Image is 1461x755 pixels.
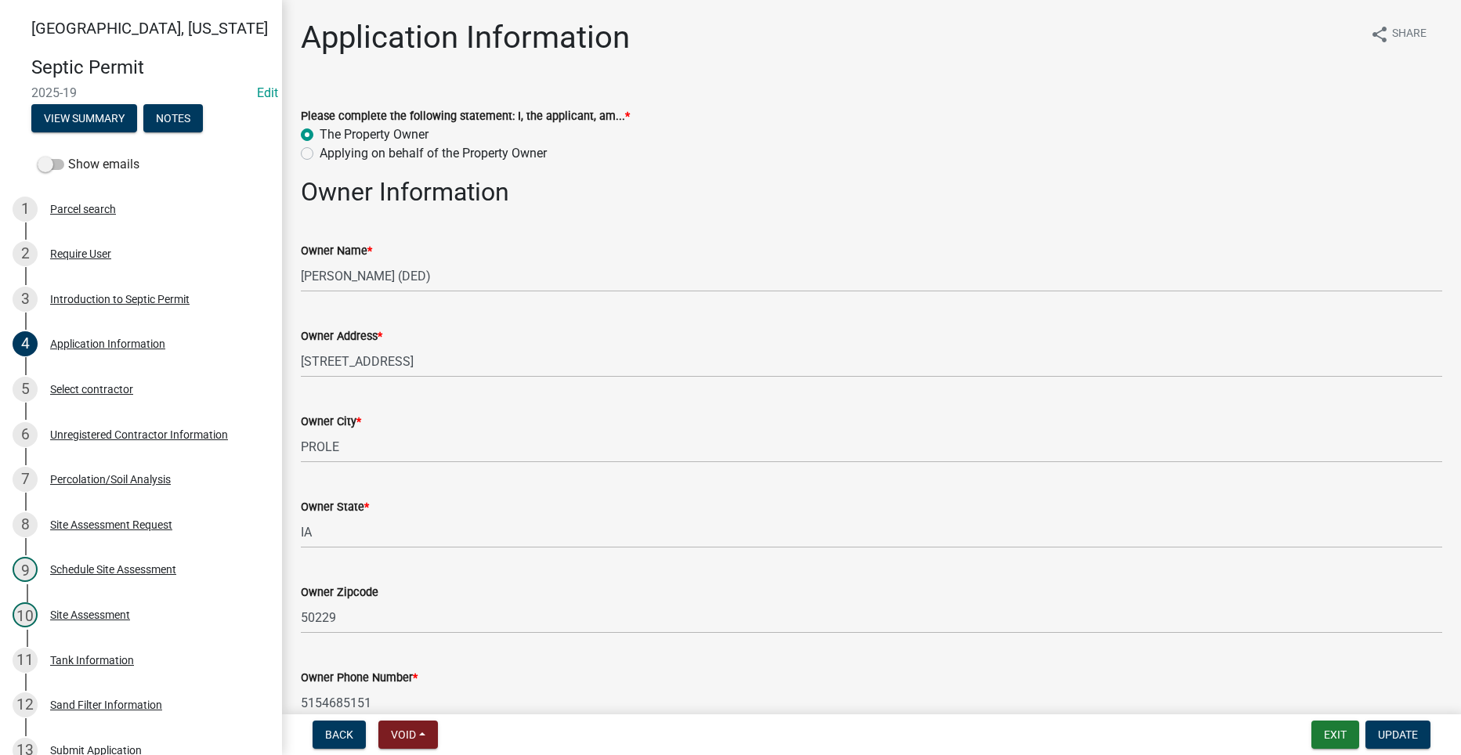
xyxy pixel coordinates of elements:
[301,331,382,342] label: Owner Address
[301,502,369,513] label: Owner State
[13,602,38,627] div: 10
[13,377,38,402] div: 5
[31,19,268,38] span: [GEOGRAPHIC_DATA], [US_STATE]
[50,384,133,395] div: Select contractor
[50,429,228,440] div: Unregistered Contractor Information
[13,287,38,312] div: 3
[13,197,38,222] div: 1
[13,422,38,447] div: 6
[50,609,130,620] div: Site Assessment
[301,111,630,122] label: Please complete the following statement: I, the applicant, am...
[257,85,278,100] wm-modal-confirm: Edit Application Number
[1392,25,1427,44] span: Share
[143,104,203,132] button: Notes
[31,85,251,100] span: 2025-19
[50,699,162,710] div: Sand Filter Information
[31,113,137,125] wm-modal-confirm: Summary
[50,338,165,349] div: Application Information
[301,417,361,428] label: Owner City
[50,474,171,485] div: Percolation/Soil Analysis
[38,155,139,174] label: Show emails
[320,144,547,163] label: Applying on behalf of the Property Owner
[320,125,429,144] label: The Property Owner
[301,19,630,56] h1: Application Information
[143,113,203,125] wm-modal-confirm: Notes
[301,587,378,598] label: Owner Zipcode
[13,467,38,492] div: 7
[301,246,372,257] label: Owner Name
[13,512,38,537] div: 8
[301,673,418,684] label: Owner Phone Number
[13,241,38,266] div: 2
[50,294,190,305] div: Introduction to Septic Permit
[31,56,269,79] h4: Septic Permit
[50,248,111,259] div: Require User
[1378,728,1418,741] span: Update
[13,331,38,356] div: 4
[1365,721,1430,749] button: Update
[257,85,278,100] a: Edit
[50,204,116,215] div: Parcel search
[313,721,366,749] button: Back
[378,721,438,749] button: Void
[50,655,134,666] div: Tank Information
[13,557,38,582] div: 9
[13,648,38,673] div: 11
[325,728,353,741] span: Back
[31,104,137,132] button: View Summary
[391,728,416,741] span: Void
[1358,19,1439,49] button: shareShare
[13,692,38,717] div: 12
[50,519,172,530] div: Site Assessment Request
[50,564,176,575] div: Schedule Site Assessment
[301,177,1442,207] h2: Owner Information
[1370,25,1389,44] i: share
[1311,721,1359,749] button: Exit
